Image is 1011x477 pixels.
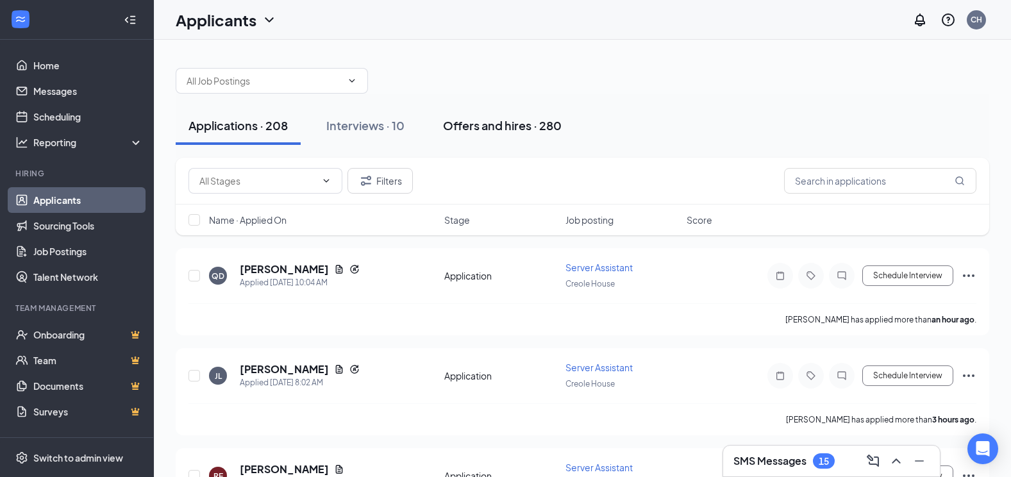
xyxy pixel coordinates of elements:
[176,9,256,31] h1: Applicants
[33,399,143,424] a: SurveysCrown
[212,271,224,281] div: QD
[347,76,357,86] svg: ChevronDown
[803,271,819,281] svg: Tag
[444,213,470,226] span: Stage
[15,136,28,149] svg: Analysis
[785,314,976,325] p: [PERSON_NAME] has applied more than .
[955,176,965,186] svg: MagnifyingGlass
[33,104,143,130] a: Scheduling
[240,376,360,389] div: Applied [DATE] 8:02 AM
[443,117,562,133] div: Offers and hires · 280
[33,213,143,238] a: Sourcing Tools
[15,168,140,179] div: Hiring
[961,268,976,283] svg: Ellipses
[15,451,28,464] svg: Settings
[199,174,316,188] input: All Stages
[188,117,288,133] div: Applications · 208
[784,168,976,194] input: Search in applications
[349,264,360,274] svg: Reapply
[124,13,137,26] svg: Collapse
[565,379,615,389] span: Creole House
[961,368,976,383] svg: Ellipses
[33,347,143,373] a: TeamCrown
[33,78,143,104] a: Messages
[834,271,849,281] svg: ChatInactive
[240,362,329,376] h5: [PERSON_NAME]
[33,53,143,78] a: Home
[15,303,140,314] div: Team Management
[240,276,360,289] div: Applied [DATE] 10:04 AM
[240,262,329,276] h5: [PERSON_NAME]
[33,322,143,347] a: OnboardingCrown
[326,117,405,133] div: Interviews · 10
[565,462,633,473] span: Server Assistant
[215,371,222,381] div: JL
[33,136,144,149] div: Reporting
[912,453,927,469] svg: Minimize
[932,315,974,324] b: an hour ago
[940,12,956,28] svg: QuestionInfo
[834,371,849,381] svg: ChatInactive
[347,168,413,194] button: Filter Filters
[786,414,976,425] p: [PERSON_NAME] has applied more than .
[262,12,277,28] svg: ChevronDown
[687,213,712,226] span: Score
[334,364,344,374] svg: Document
[773,271,788,281] svg: Note
[862,265,953,286] button: Schedule Interview
[886,451,907,471] button: ChevronUp
[967,433,998,464] div: Open Intercom Messenger
[33,264,143,290] a: Talent Network
[444,369,558,382] div: Application
[565,213,614,226] span: Job posting
[565,362,633,373] span: Server Assistant
[444,269,558,282] div: Application
[862,365,953,386] button: Schedule Interview
[865,453,881,469] svg: ComposeMessage
[334,464,344,474] svg: Document
[240,462,329,476] h5: [PERSON_NAME]
[321,176,331,186] svg: ChevronDown
[819,456,829,467] div: 15
[565,279,615,289] span: Creole House
[33,187,143,213] a: Applicants
[932,415,974,424] b: 3 hours ago
[33,238,143,264] a: Job Postings
[187,74,342,88] input: All Job Postings
[803,371,819,381] svg: Tag
[209,213,287,226] span: Name · Applied On
[358,173,374,188] svg: Filter
[349,364,360,374] svg: Reapply
[14,13,27,26] svg: WorkstreamLogo
[863,451,883,471] button: ComposeMessage
[334,264,344,274] svg: Document
[33,451,123,464] div: Switch to admin view
[33,373,143,399] a: DocumentsCrown
[912,12,928,28] svg: Notifications
[909,451,930,471] button: Minimize
[773,371,788,381] svg: Note
[971,14,982,25] div: CH
[565,262,633,273] span: Server Assistant
[733,454,806,468] h3: SMS Messages
[889,453,904,469] svg: ChevronUp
